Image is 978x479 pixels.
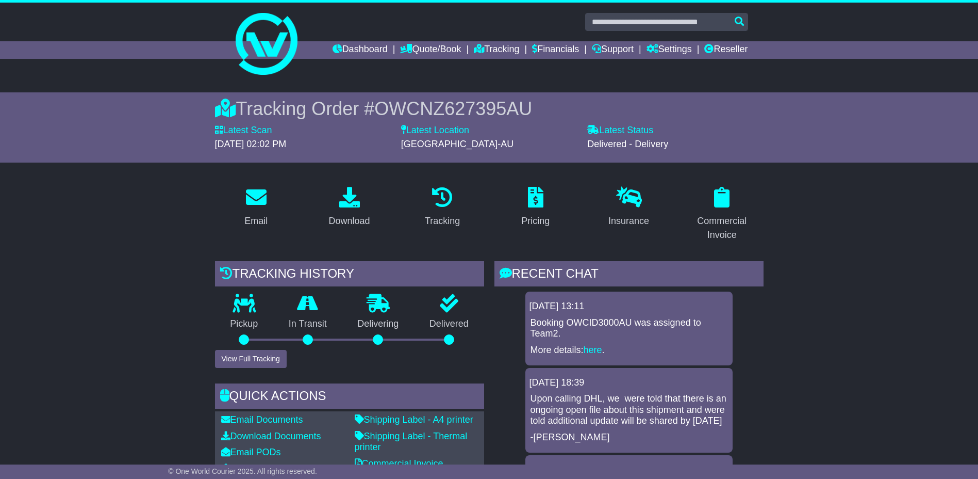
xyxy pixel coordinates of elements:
span: © One World Courier 2025. All rights reserved. [168,467,317,475]
p: Delivering [342,318,415,330]
a: Commercial Invoice [681,183,764,246]
a: Download [322,183,376,232]
span: OWCNZ627395AU [374,98,532,119]
span: [DATE] 02:02 PM [215,139,287,149]
span: Delivered - Delivery [587,139,668,149]
a: here [584,345,602,355]
a: Download Documents [221,431,321,441]
div: [DATE] 13:11 [529,301,728,312]
div: Tracking Order # [215,98,764,120]
span: [GEOGRAPHIC_DATA]-AU [401,139,513,149]
a: Dashboard [333,41,388,59]
div: [DATE] 18:39 [529,377,728,389]
a: Email [238,183,274,232]
label: Latest Scan [215,125,272,136]
label: Latest Status [587,125,653,136]
a: Commercial Invoice [355,458,443,469]
p: More details: . [531,345,727,356]
p: Pickup [215,318,274,330]
div: RECENT CHAT [494,261,764,289]
label: Latest Location [401,125,469,136]
a: Tracking [474,41,519,59]
a: Support [592,41,634,59]
div: Pricing [521,214,550,228]
a: Tracking [418,183,467,232]
p: Booking OWCID3000AU was assigned to Team2. [531,317,727,340]
a: Pricing [515,183,556,232]
a: Insurance [602,183,656,232]
button: View Full Tracking [215,350,287,368]
a: Reseller [704,41,748,59]
div: Quick Actions [215,384,484,411]
a: Download PODs [221,464,299,474]
div: Insurance [608,214,649,228]
a: Shipping Label - Thermal printer [355,431,468,453]
a: Email PODs [221,447,281,457]
div: Commercial Invoice [687,214,757,242]
a: Quote/Book [400,41,461,59]
a: Shipping Label - A4 printer [355,414,473,425]
a: Email Documents [221,414,303,425]
div: Email [244,214,268,228]
p: In Transit [273,318,342,330]
p: -[PERSON_NAME] [531,432,727,443]
a: Financials [532,41,579,59]
a: Settings [647,41,692,59]
div: Tracking history [215,261,484,289]
p: Upon calling DHL, we were told that there is an ongoing open file about this shipment and were to... [531,393,727,427]
div: Tracking [425,214,460,228]
div: Download [328,214,370,228]
p: Delivered [414,318,484,330]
